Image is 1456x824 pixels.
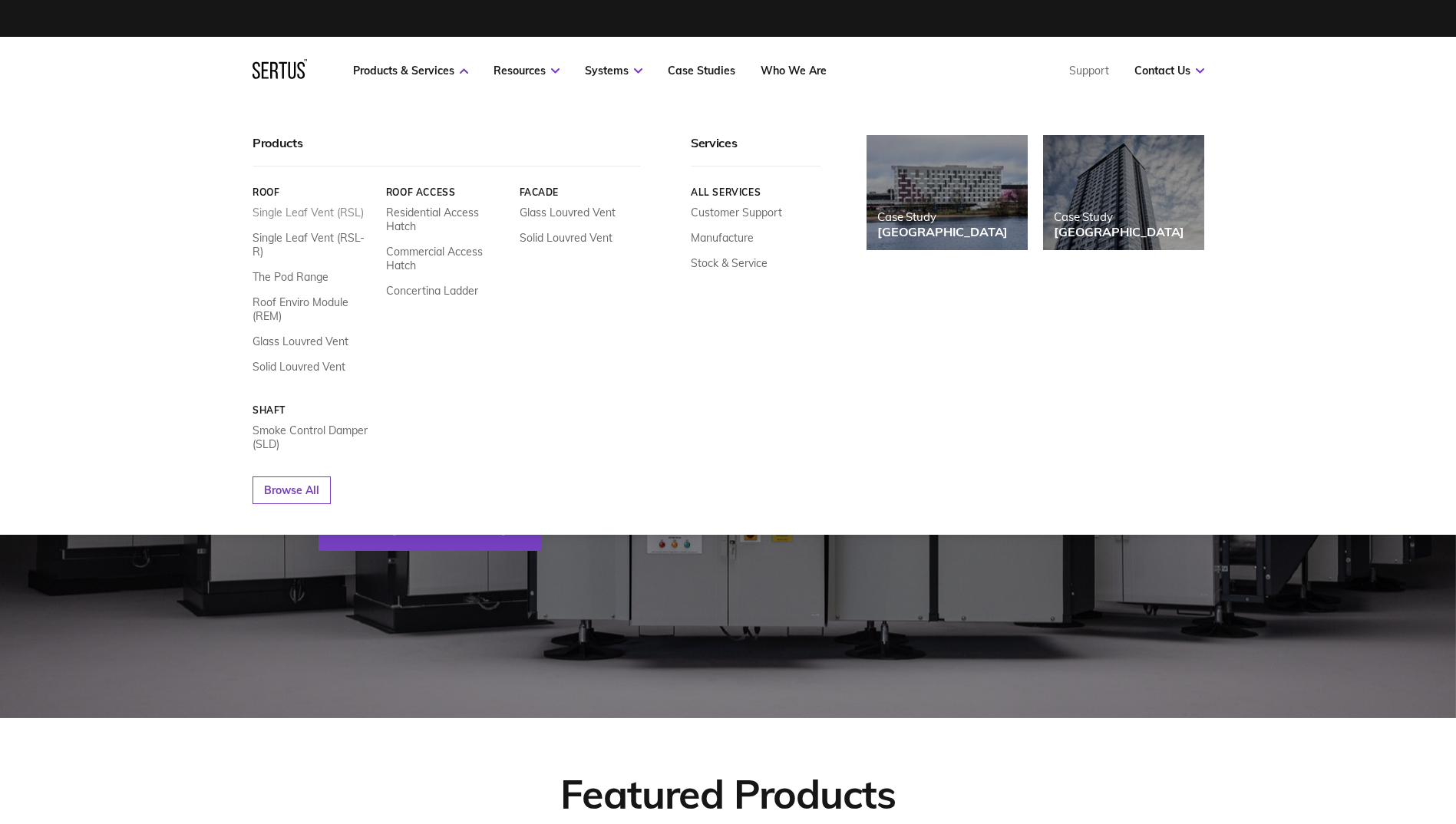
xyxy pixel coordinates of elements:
[353,64,468,77] a: Products & Services
[585,64,642,77] a: Systems
[253,476,331,504] a: Browse All
[385,284,477,298] a: Concertina Ladder
[253,206,364,219] a: Single Leaf Vent (RSL)
[867,135,1028,250] a: Case Study[GEOGRAPHIC_DATA]
[494,64,560,77] a: Resources
[253,404,375,416] a: Shaft
[877,224,1008,239] div: [GEOGRAPHIC_DATA]
[253,424,375,451] a: Smoke Control Damper (SLD)
[253,231,375,259] a: Single Leaf Vent (RSL-R)
[385,245,507,272] a: Commercial Access Hatch
[519,231,612,245] a: Solid Louvred Vent
[253,295,375,323] a: Roof Enviro Module (REM)
[691,231,754,245] a: Manufacture
[253,186,375,198] a: Roof
[1054,209,1184,224] div: Case Study
[253,270,329,284] a: The Pod Range
[668,64,735,77] a: Case Studies
[385,206,507,233] a: Residential Access Hatch
[691,256,768,270] a: Stock & Service
[253,335,348,348] a: Glass Louvred Vent
[560,769,895,819] div: Featured Products
[691,135,820,166] div: Services
[877,209,1008,224] div: Case Study
[1134,64,1204,77] a: Contact Us
[253,135,641,166] div: Products
[1069,64,1109,77] a: Support
[1180,646,1456,824] iframe: Chat Widget
[691,186,820,198] a: All services
[1054,224,1184,239] div: [GEOGRAPHIC_DATA]
[761,64,827,77] a: Who We Are
[691,206,782,219] a: Customer Support
[385,186,507,198] a: Roof Access
[253,360,345,374] a: Solid Louvred Vent
[1043,135,1204,250] a: Case Study[GEOGRAPHIC_DATA]
[519,206,615,219] a: Glass Louvred Vent
[519,186,641,198] a: Facade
